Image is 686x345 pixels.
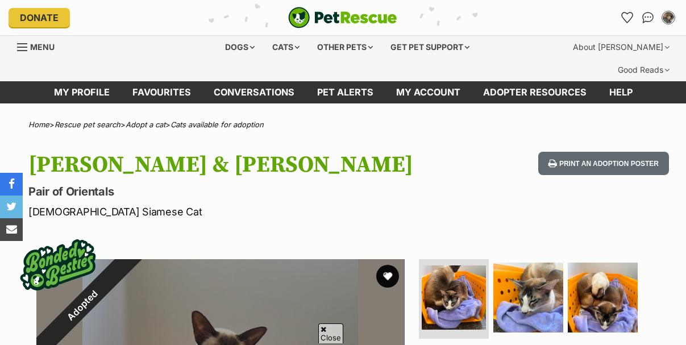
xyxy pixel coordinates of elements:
[9,8,70,27] a: Donate
[28,204,419,219] p: [DEMOGRAPHIC_DATA] Siamese Cat
[13,219,103,310] img: bonded besties
[618,9,677,27] ul: Account quick links
[28,152,419,178] h1: [PERSON_NAME] & [PERSON_NAME]
[171,120,264,129] a: Cats available for adoption
[598,81,644,103] a: Help
[663,12,674,23] img: Byron Trichardt profile pic
[383,36,477,59] div: Get pet support
[618,9,637,27] a: Favourites
[318,323,343,343] span: Close
[28,120,49,129] a: Home
[55,120,120,129] a: Rescue pet search
[30,42,55,52] span: Menu
[639,9,657,27] a: Conversations
[568,263,638,332] img: Photo of Minnie & Oscar
[288,7,397,28] img: logo-cat-932fe2b9b8326f06289b0f2fb663e598f794de774fb13d1741a6617ecf9a85b4.svg
[202,81,306,103] a: conversations
[610,59,677,81] div: Good Reads
[17,36,63,56] a: Menu
[217,36,263,59] div: Dogs
[264,36,307,59] div: Cats
[28,184,419,199] p: Pair of Orientals
[493,263,563,332] img: Photo of Minnie & Oscar
[659,9,677,27] button: My account
[376,265,399,288] button: favourite
[126,120,165,129] a: Adopt a cat
[306,81,385,103] a: Pet alerts
[642,12,654,23] img: chat-41dd97257d64d25036548639549fe6c8038ab92f7586957e7f3b1b290dea8141.svg
[565,36,677,59] div: About [PERSON_NAME]
[385,81,472,103] a: My account
[309,36,381,59] div: Other pets
[472,81,598,103] a: Adopter resources
[288,7,397,28] a: PetRescue
[121,81,202,103] a: Favourites
[43,81,121,103] a: My profile
[422,265,486,330] img: Photo of Minnie & Oscar
[538,152,669,175] button: Print an adoption poster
